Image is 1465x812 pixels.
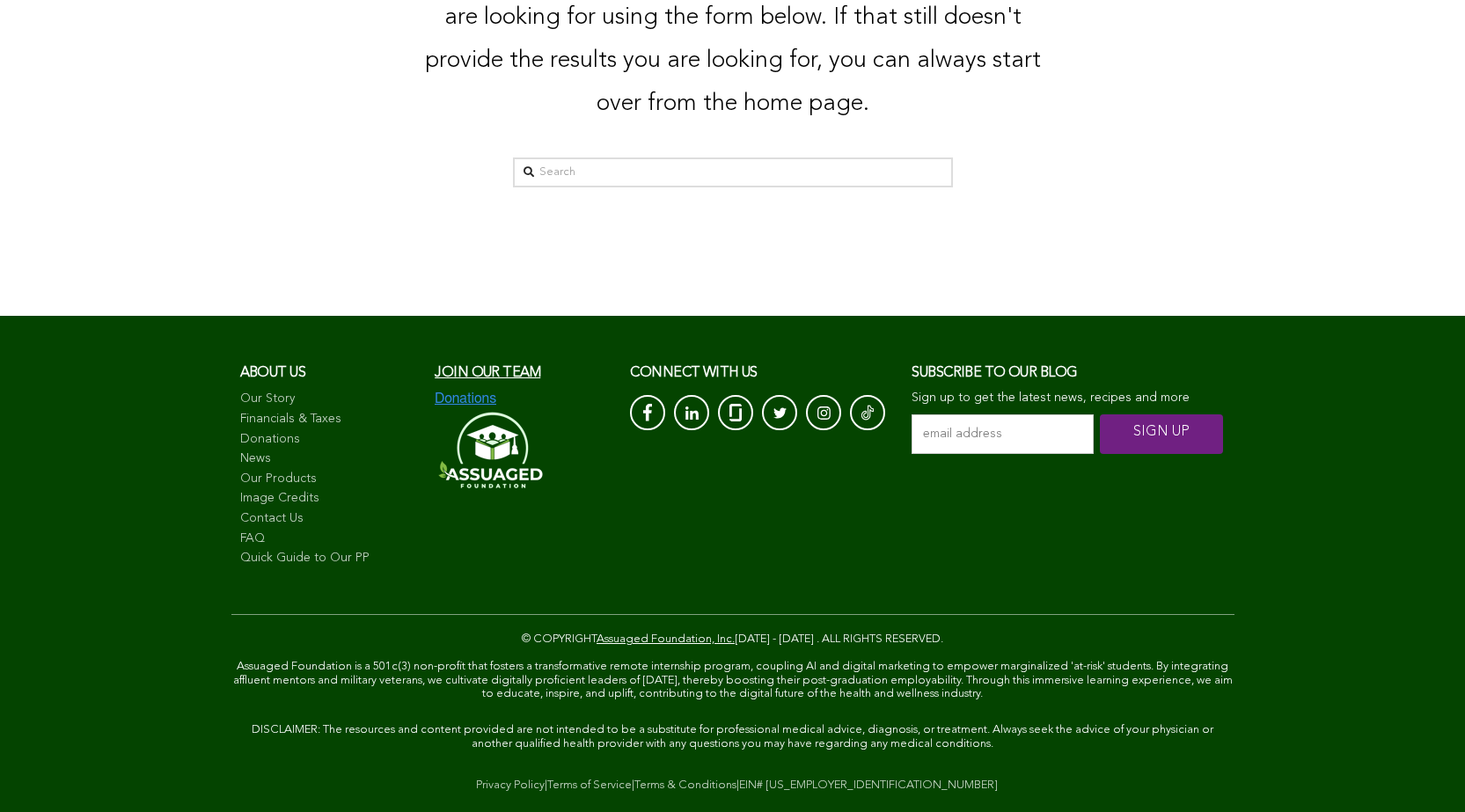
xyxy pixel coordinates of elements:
a: FAQ [240,530,418,548]
a: Privacy Policy [476,779,545,791]
a: EIN# [US_EMPLOYER_IDENTIFICATION_NUMBER] [739,779,998,791]
a: Join our team [435,366,540,380]
p: Sign up to get the latest news, recipes and more [912,391,1225,406]
img: Donations [435,391,496,406]
img: Assuaged-Foundation-Logo-White [435,406,544,494]
span: About us [240,366,306,380]
div: | | | [231,777,1234,794]
a: Financials & Taxes [240,411,418,428]
input: Search [513,157,953,187]
img: glassdoor_White [729,404,742,421]
a: Terms of Service [547,779,632,791]
span: © COPYRIGHT [DATE] - [DATE] . ALL RIGHTS RESERVED. [522,633,943,645]
span: CONNECT with us [630,366,758,380]
a: Terms & Conditions [634,779,736,791]
span: Assuaged Foundation is a 501c(3) non-profit that fosters a transformative remote internship progr... [233,661,1233,699]
a: Donations [240,431,418,449]
a: Assuaged Foundation, Inc. [597,633,735,645]
input: email address [912,414,1094,454]
a: Image Credits [240,490,418,508]
iframe: Chat Widget [1377,728,1465,812]
h3: Subscribe to our blog [912,360,1225,386]
a: Our Story [240,391,418,408]
a: Contact Us [240,510,418,528]
span: DISCLAIMER: The resources and content provided are not intended to be a substitute for profession... [252,724,1213,750]
a: Quick Guide to Our PP [240,550,418,567]
img: Tik-Tok-Icon [861,404,874,421]
input: SIGN UP [1100,414,1223,454]
a: News [240,450,418,468]
a: Our Products [240,471,418,488]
